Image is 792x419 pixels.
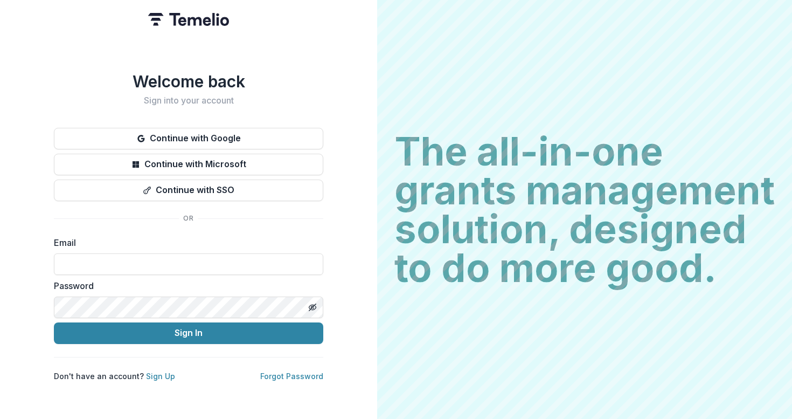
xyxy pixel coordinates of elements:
img: Temelio [148,13,229,26]
a: Sign Up [146,372,175,381]
button: Toggle password visibility [304,299,321,316]
button: Continue with Microsoft [54,154,323,175]
p: Don't have an account? [54,370,175,382]
button: Continue with Google [54,128,323,149]
button: Continue with SSO [54,180,323,201]
h2: Sign into your account [54,95,323,106]
label: Email [54,236,317,249]
a: Forgot Password [260,372,323,381]
h1: Welcome back [54,72,323,91]
label: Password [54,279,317,292]
button: Sign In [54,322,323,344]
